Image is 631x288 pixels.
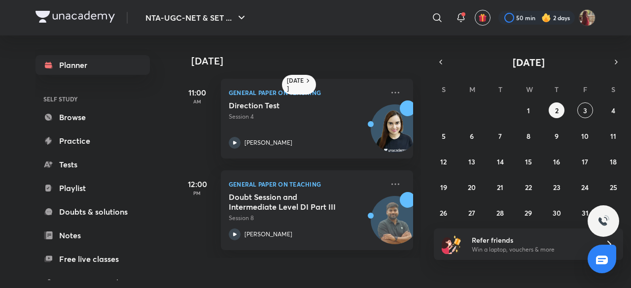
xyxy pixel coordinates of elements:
abbr: October 22, 2025 [525,183,532,192]
a: Browse [35,107,150,127]
abbr: October 18, 2025 [610,157,617,166]
h5: Doubt Session and Intermediate Level DI Part III [229,192,351,212]
abbr: October 4, 2025 [611,106,615,115]
h5: Direction Test [229,100,351,110]
span: [DATE] [513,56,545,69]
button: October 13, 2025 [464,154,480,169]
abbr: October 9, 2025 [555,131,559,141]
img: avatar [478,13,487,22]
button: October 25, 2025 [605,179,621,195]
abbr: October 10, 2025 [581,131,589,141]
abbr: October 26, 2025 [440,208,447,218]
p: Session 8 [229,214,384,223]
button: October 18, 2025 [605,154,621,169]
button: October 4, 2025 [605,102,621,118]
a: Tests [35,155,150,174]
button: October 27, 2025 [464,205,480,221]
abbr: October 30, 2025 [553,208,561,218]
abbr: October 24, 2025 [581,183,589,192]
h5: 12:00 [177,178,217,190]
img: ttu [597,215,609,227]
button: October 6, 2025 [464,128,480,144]
abbr: October 6, 2025 [470,131,474,141]
button: October 29, 2025 [521,205,536,221]
abbr: Tuesday [498,85,502,94]
abbr: October 31, 2025 [582,208,589,218]
abbr: October 19, 2025 [440,183,447,192]
img: Avatar [371,110,419,157]
button: [DATE] [448,55,609,69]
button: October 30, 2025 [549,205,564,221]
a: Doubts & solutions [35,202,150,222]
abbr: October 13, 2025 [468,157,475,166]
abbr: Friday [583,85,587,94]
abbr: October 21, 2025 [497,183,503,192]
p: Session 4 [229,112,384,121]
button: October 1, 2025 [521,102,536,118]
abbr: October 20, 2025 [468,183,476,192]
button: October 31, 2025 [577,205,593,221]
button: October 24, 2025 [577,179,593,195]
button: October 8, 2025 [521,128,536,144]
p: PM [177,190,217,196]
button: October 26, 2025 [436,205,452,221]
button: October 9, 2025 [549,128,564,144]
abbr: October 5, 2025 [442,131,446,141]
button: avatar [475,10,491,26]
button: October 11, 2025 [605,128,621,144]
button: October 17, 2025 [577,154,593,169]
a: Company Logo [35,11,115,25]
img: Srishti Sharma [579,9,596,26]
h4: [DATE] [191,55,423,67]
button: October 21, 2025 [492,179,508,195]
p: AM [177,98,217,104]
button: October 10, 2025 [577,128,593,144]
button: October 7, 2025 [492,128,508,144]
h6: Refer friends [472,235,593,245]
button: October 22, 2025 [521,179,536,195]
p: [PERSON_NAME] [245,138,292,147]
abbr: October 28, 2025 [496,208,504,218]
abbr: October 14, 2025 [497,157,504,166]
button: October 19, 2025 [436,179,452,195]
img: referral [442,234,461,254]
abbr: October 12, 2025 [440,157,447,166]
a: Free live classes [35,249,150,269]
abbr: Sunday [442,85,446,94]
a: Planner [35,55,150,75]
abbr: October 11, 2025 [610,131,616,141]
button: October 16, 2025 [549,154,564,169]
abbr: October 29, 2025 [525,208,532,218]
p: [PERSON_NAME] [245,230,292,239]
button: October 2, 2025 [549,102,564,118]
img: Company Logo [35,11,115,23]
abbr: October 16, 2025 [553,157,560,166]
button: October 15, 2025 [521,154,536,169]
abbr: October 25, 2025 [610,183,617,192]
abbr: October 2, 2025 [555,106,559,115]
button: October 5, 2025 [436,128,452,144]
button: October 28, 2025 [492,205,508,221]
abbr: October 27, 2025 [468,208,475,218]
button: October 20, 2025 [464,179,480,195]
button: October 3, 2025 [577,102,593,118]
button: October 12, 2025 [436,154,452,169]
abbr: October 15, 2025 [525,157,532,166]
h6: [DATE] [287,77,304,93]
abbr: October 3, 2025 [583,106,587,115]
h6: SELF STUDY [35,91,150,107]
abbr: October 1, 2025 [527,106,530,115]
abbr: October 17, 2025 [582,157,588,166]
p: General Paper on Teaching [229,87,384,98]
a: Practice [35,131,150,151]
p: Win a laptop, vouchers & more [472,245,593,254]
a: Playlist [35,178,150,198]
abbr: Saturday [611,85,615,94]
button: October 14, 2025 [492,154,508,169]
p: General Paper on Teaching [229,178,384,190]
h5: 11:00 [177,87,217,98]
abbr: October 8, 2025 [526,131,530,141]
abbr: October 23, 2025 [553,183,561,192]
button: NTA-UGC-NET & SET ... [140,8,253,28]
abbr: October 7, 2025 [498,131,502,141]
